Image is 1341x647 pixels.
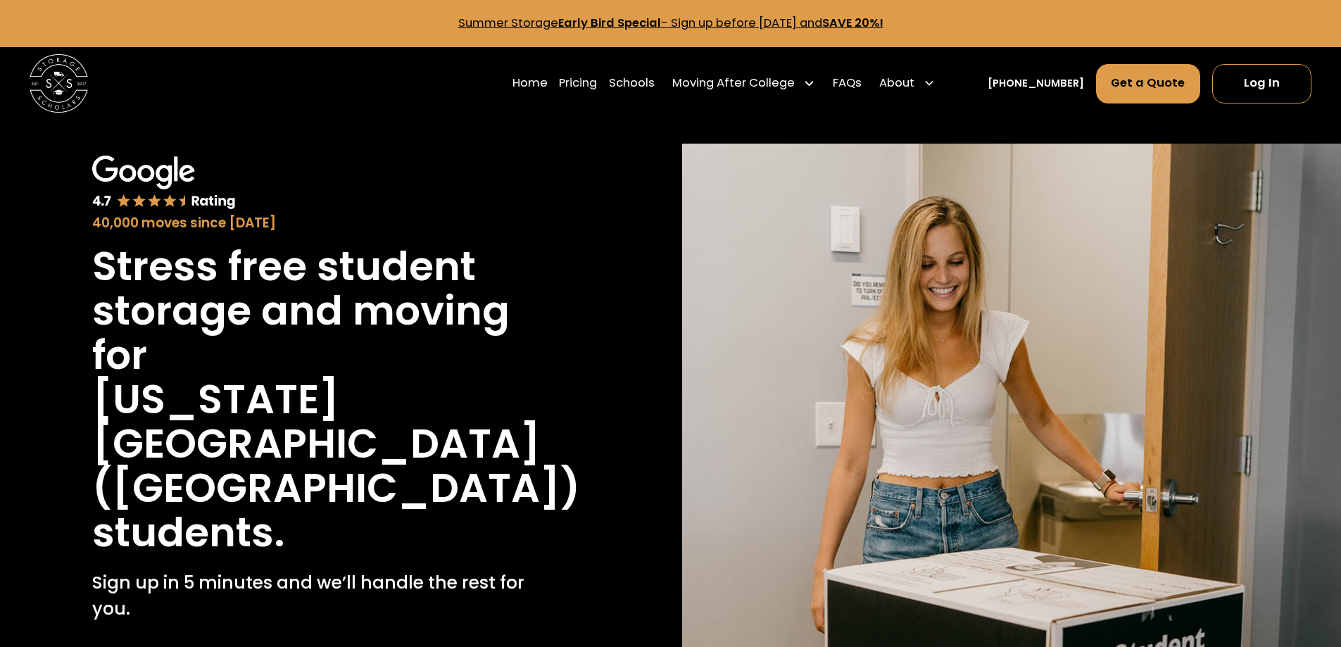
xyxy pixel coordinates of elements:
a: Pricing [559,63,597,103]
img: Storage Scholars main logo [30,54,88,113]
div: About [879,75,914,92]
div: Moving After College [672,75,795,92]
a: Schools [609,63,655,103]
strong: Early Bird Special [558,15,661,31]
div: 40,000 moves since [DATE] [92,213,567,233]
p: Sign up in 5 minutes and we’ll handle the rest for you. [92,570,567,622]
h1: [US_STATE][GEOGRAPHIC_DATA] ([GEOGRAPHIC_DATA]) [92,377,580,510]
img: Google 4.7 star rating [92,156,236,211]
a: FAQs [833,63,862,103]
a: [PHONE_NUMBER] [988,76,1084,92]
h1: students. [92,510,285,555]
a: Get a Quote [1096,64,1201,103]
a: Log In [1212,64,1311,103]
a: Home [512,63,548,103]
strong: SAVE 20%! [822,15,883,31]
div: About [874,63,941,103]
a: Summer StorageEarly Bird Special- Sign up before [DATE] andSAVE 20%! [458,15,883,31]
h1: Stress free student storage and moving for [92,244,567,377]
div: Moving After College [667,63,821,103]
